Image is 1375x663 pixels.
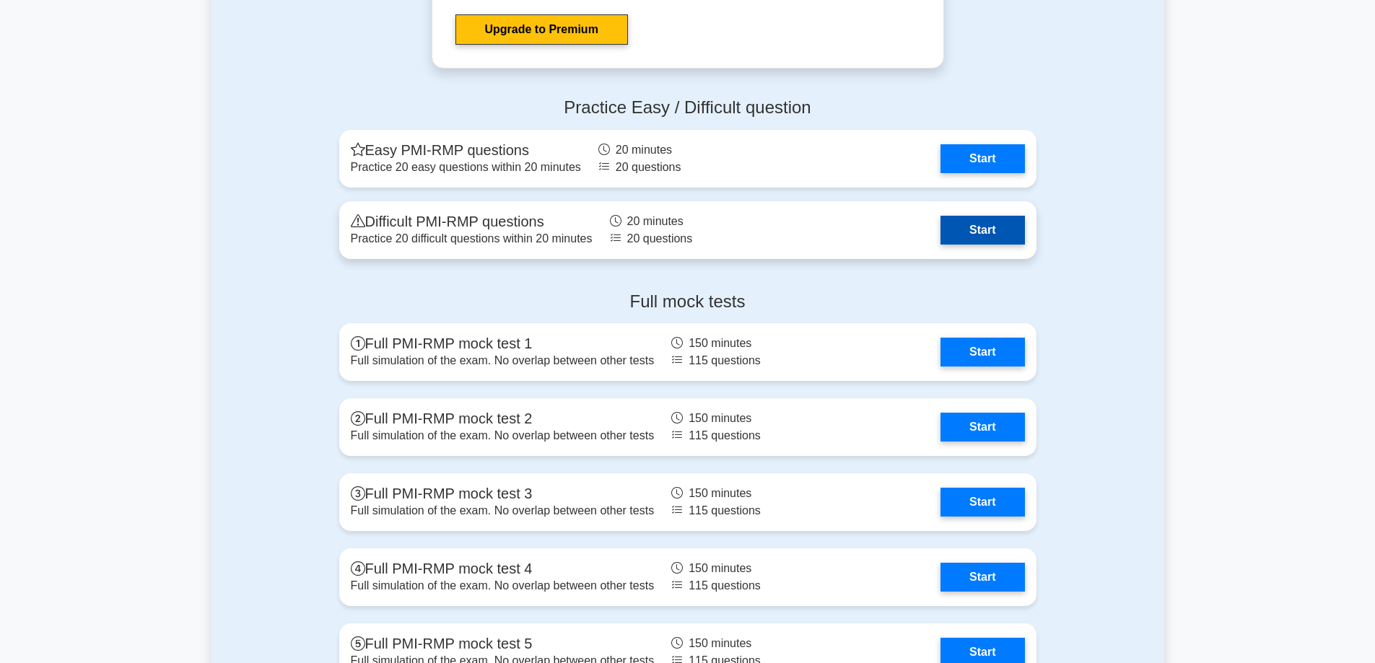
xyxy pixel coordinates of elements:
[940,338,1024,366] a: Start
[339,97,1036,118] h4: Practice Easy / Difficult question
[940,563,1024,592] a: Start
[455,14,628,45] a: Upgrade to Premium
[940,216,1024,245] a: Start
[940,413,1024,442] a: Start
[940,488,1024,517] a: Start
[940,144,1024,173] a: Start
[339,291,1036,312] h4: Full mock tests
